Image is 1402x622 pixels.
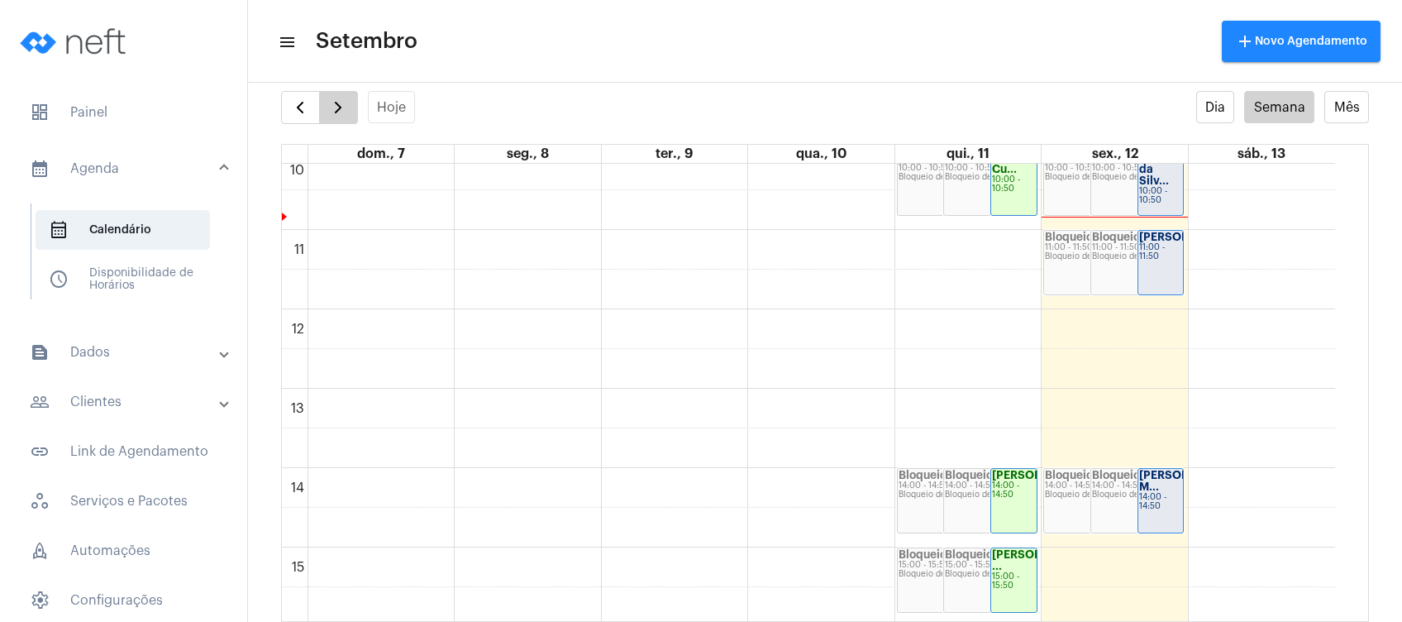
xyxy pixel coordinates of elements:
div: 14:00 - 14:50 [1045,481,1135,490]
strong: [PERSON_NAME] ... [992,549,1085,572]
span: Serviços e Pacotes [17,481,231,521]
div: Bloqueio de agenda [899,570,989,579]
div: 14:00 - 14:50 [945,481,1035,490]
span: Calendário [36,210,210,250]
button: Mês [1324,91,1369,123]
div: Bloqueio de agenda [1092,252,1182,261]
div: 10 [287,163,308,178]
div: 14 [288,481,308,495]
span: sidenav icon [30,491,50,511]
span: sidenav icon [30,103,50,122]
span: sidenav icon [30,541,50,561]
span: sidenav icon [49,220,69,240]
a: 13 de setembro de 2025 [1234,145,1289,163]
div: 12 [289,322,308,337]
div: 10:00 - 10:50 [1092,164,1182,173]
button: Hoje [368,91,416,123]
mat-expansion-panel-header: sidenav iconClientes [10,382,247,422]
strong: Bloqueio [945,549,993,560]
mat-icon: sidenav icon [30,342,50,362]
strong: Bloqueio [1045,232,1093,242]
span: Automações [17,531,231,571]
div: 15:00 - 15:50 [992,572,1036,591]
div: 10:00 - 10:50 [992,175,1036,194]
div: 14:00 - 14:50 [1092,481,1182,490]
a: 10 de setembro de 2025 [793,145,850,163]
div: Bloqueio de agenda [899,490,989,500]
strong: Bloqueio [1092,232,1140,242]
strong: Bloqueio [899,470,947,481]
a: 9 de setembro de 2025 [652,145,696,163]
span: Disponibilidade de Horários [36,260,210,299]
strong: [PERSON_NAME]... [992,470,1094,481]
div: 14:00 - 14:50 [992,481,1036,500]
a: 11 de setembro de 2025 [943,145,993,163]
a: 12 de setembro de 2025 [1089,145,1142,163]
div: Bloqueio de agenda [945,570,1035,579]
span: Link de Agendamento [17,432,231,471]
div: Bloqueio de agenda [945,490,1035,500]
span: Painel [17,93,231,132]
div: 11 [291,242,308,257]
div: Bloqueio de agenda [1045,490,1135,500]
strong: Bloqueio [1045,470,1093,481]
span: Setembro [316,28,417,55]
div: 11:00 - 11:50 [1092,243,1182,252]
div: 11:00 - 11:50 [1045,243,1135,252]
strong: [PERSON_NAME] Cu... [992,152,1085,175]
strong: Bloqueio [899,549,947,560]
mat-icon: sidenav icon [30,159,50,179]
mat-icon: add [1235,31,1255,51]
mat-expansion-panel-header: sidenav iconDados [10,333,247,372]
mat-icon: sidenav icon [278,32,294,52]
mat-icon: sidenav icon [30,442,50,462]
div: Bloqueio de agenda [899,173,989,182]
div: sidenav iconAgenda [10,195,247,323]
button: Semana Anterior [281,91,320,124]
button: Dia [1196,91,1235,123]
a: 8 de setembro de 2025 [503,145,552,163]
div: 11:00 - 11:50 [1139,243,1183,261]
strong: Bloqueio [1092,470,1140,481]
span: sidenav icon [49,270,69,289]
div: 10:00 - 10:50 [1045,164,1135,173]
div: 14:00 - 14:50 [1139,493,1183,511]
button: Novo Agendamento [1222,21,1381,62]
div: Bloqueio de agenda [1045,173,1135,182]
div: 10:00 - 10:50 [899,164,989,173]
strong: Isabela da Silv... [1139,152,1179,186]
mat-panel-title: Dados [30,342,221,362]
button: Próximo Semana [319,91,358,124]
div: 14:00 - 14:50 [899,481,989,490]
div: 15:00 - 15:50 [899,561,989,570]
div: Bloqueio de agenda [945,173,1035,182]
span: Novo Agendamento [1235,36,1367,47]
div: 15:00 - 15:50 [945,561,1035,570]
strong: [PERSON_NAME] M... [1139,470,1232,492]
mat-panel-title: Agenda [30,159,221,179]
strong: [PERSON_NAME]... [1139,232,1242,242]
span: sidenav icon [30,591,50,610]
a: 7 de setembro de 2025 [354,145,408,163]
mat-expansion-panel-header: sidenav iconAgenda [10,142,247,195]
div: 10:00 - 10:50 [1139,187,1183,205]
div: 10:00 - 10:50 [945,164,1035,173]
span: Configurações [17,581,231,620]
div: 15 [289,560,308,575]
img: logo-neft-novo-2.png [13,8,137,74]
mat-icon: sidenav icon [30,392,50,412]
button: Semana [1244,91,1314,123]
div: Bloqueio de agenda [1045,252,1135,261]
div: Bloqueio de agenda [1092,173,1182,182]
div: 13 [288,401,308,416]
strong: Bloqueio [945,470,993,481]
div: Bloqueio de agenda [1092,490,1182,500]
mat-panel-title: Clientes [30,392,221,412]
